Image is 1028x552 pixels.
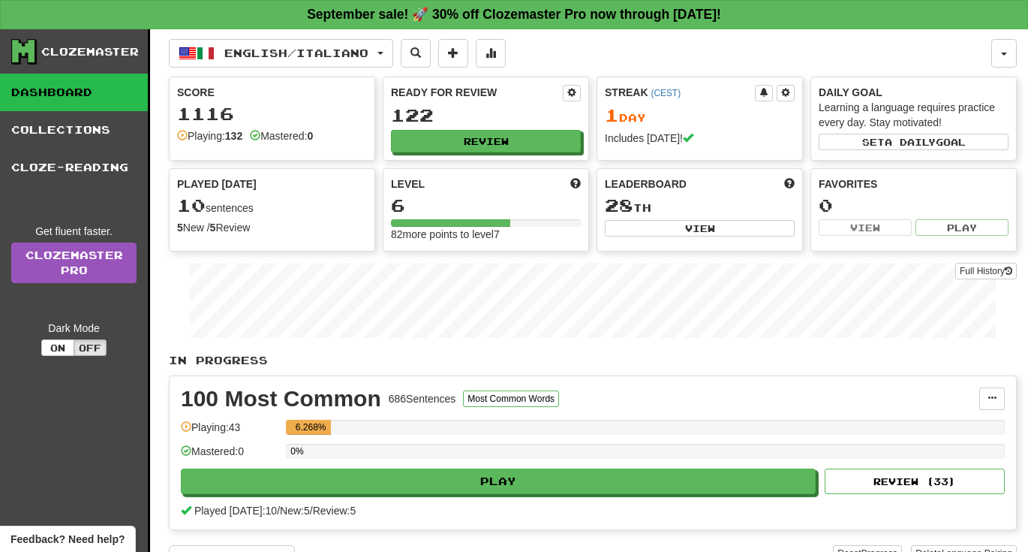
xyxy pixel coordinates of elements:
[391,106,581,125] div: 122
[11,243,137,283] a: ClozemasterPro
[915,219,1008,236] button: Play
[463,391,559,407] button: Most Common Words
[605,220,795,237] button: View
[224,47,368,59] span: English / Italiano
[605,176,687,192] span: Leaderboard
[169,353,1017,368] p: In Progress
[177,196,367,216] div: sentences
[181,388,381,410] div: 100 Most Common
[307,130,313,142] strong: 0
[11,321,137,336] div: Dark Mode
[194,505,277,517] span: Played [DATE]: 10
[476,39,506,68] button: More stats
[784,176,795,192] span: This week in points, UTC
[250,128,313,143] div: Mastered:
[11,224,137,239] div: Get fluent faster.
[177,176,257,192] span: Played [DATE]
[819,196,1008,215] div: 0
[605,131,795,146] div: Includes [DATE]!
[290,420,331,435] div: 6.268%
[210,222,216,234] strong: 5
[651,88,681,98] a: (CEST)
[819,176,1008,192] div: Favorites
[280,505,310,517] span: New: 5
[177,104,367,123] div: 1116
[819,219,912,236] button: View
[819,85,1008,100] div: Daily Goal
[74,339,107,356] button: Off
[819,134,1008,150] button: Seta dailygoal
[605,104,619,125] span: 1
[225,130,242,142] strong: 132
[391,130,581,152] button: Review
[181,469,816,494] button: Play
[177,222,183,234] strong: 5
[391,85,563,100] div: Ready for Review
[605,196,795,216] div: th
[41,44,139,59] div: Clozemaster
[391,227,581,242] div: 82 more points to level 7
[41,339,74,356] button: On
[181,420,278,445] div: Playing: 43
[11,532,125,547] span: Open feedback widget
[177,195,206,216] span: 10
[177,128,242,143] div: Playing:
[307,7,721,22] strong: September sale! 🚀 30% off Clozemaster Pro now through [DATE]!
[177,220,367,235] div: New / Review
[391,196,581,215] div: 6
[605,195,633,216] span: 28
[277,505,280,517] span: /
[313,505,356,517] span: Review: 5
[181,444,278,469] div: Mastered: 0
[570,176,581,192] span: Score more points to level up
[605,85,755,100] div: Streak
[825,469,1005,494] button: Review (33)
[177,85,367,100] div: Score
[605,106,795,125] div: Day
[955,263,1017,279] button: Full History
[391,176,425,192] span: Level
[819,100,1008,130] div: Learning a language requires practice every day. Stay motivated!
[401,39,431,68] button: Search sentences
[389,391,456,406] div: 686 Sentences
[169,39,393,68] button: English/Italiano
[438,39,468,68] button: Add sentence to collection
[310,505,313,517] span: /
[885,137,936,147] span: a daily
